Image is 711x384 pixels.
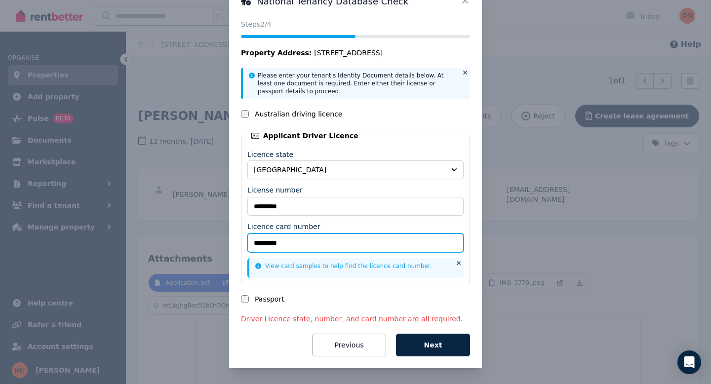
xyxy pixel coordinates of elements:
div: Open Intercom Messenger [677,350,701,374]
label: License number [247,185,303,195]
p: Driver Licence state, number, and card number are all required. [241,314,470,324]
span: [STREET_ADDRESS] [314,48,383,58]
span: Property Address: [241,49,312,57]
button: Next [396,334,470,356]
button: [GEOGRAPHIC_DATA] [247,160,464,179]
label: Australian driving licence [255,109,342,119]
p: Steps 2 /4 [241,19,470,29]
a: View card samples to help find the licence card number. [255,263,432,269]
legend: Applicant Driver Licence [247,131,362,141]
label: Passport [255,294,284,304]
label: Licence state [247,151,293,158]
p: Please enter your tenant's Identity Document details below. At least one document is required. En... [258,72,456,95]
label: Licence card number [247,222,320,231]
span: [GEOGRAPHIC_DATA] [254,165,443,175]
button: Previous [312,334,386,356]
